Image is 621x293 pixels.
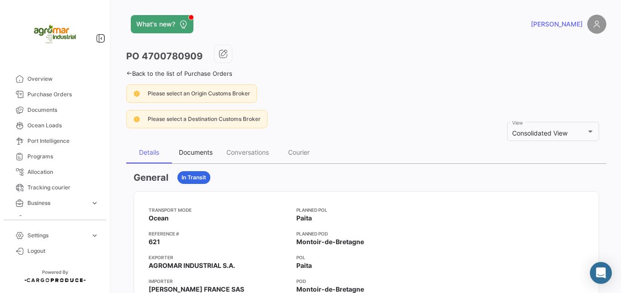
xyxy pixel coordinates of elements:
div: Conversations [226,148,269,156]
span: Allocation [27,168,99,176]
span: Purchase Orders [27,90,99,99]
span: Documents [27,106,99,114]
div: Documents [179,148,213,156]
span: AGROMAR INDUSTRIAL S.A. [149,261,235,270]
button: What's new? [131,15,193,33]
a: Programs [7,149,102,164]
span: expand_more [91,215,99,223]
app-card-info-title: POL [296,254,437,261]
a: Allocation [7,164,102,180]
div: Details [139,148,159,156]
app-card-info-title: Transport mode [149,206,289,214]
div: Abrir Intercom Messenger [590,262,612,284]
app-card-info-title: Planned POD [296,230,437,237]
span: Settings [27,231,87,240]
span: Please select an Origin Customs Broker [148,90,250,97]
span: Overview [27,75,99,83]
a: Tracking courier [7,180,102,195]
span: What's new? [136,20,175,29]
app-card-info-title: POD [296,277,437,285]
a: Overview [7,71,102,87]
a: Ocean Loads [7,118,102,133]
span: Please select a Destination Customs Broker [148,115,261,122]
span: Programs [27,152,99,161]
span: Logout [27,247,99,255]
span: Paita [296,214,312,223]
app-card-info-title: Importer [149,277,289,285]
a: Purchase Orders [7,87,102,102]
span: Business [27,199,87,207]
span: [PERSON_NAME] [531,20,583,29]
span: Paita [296,261,312,270]
span: Insights [27,215,87,223]
span: Tracking courier [27,183,99,192]
div: Courier [288,148,310,156]
span: In Transit [182,173,206,182]
span: Montoir-de-Bretagne [296,237,364,246]
span: Port Intelligence [27,137,99,145]
app-card-info-title: Exporter [149,254,289,261]
img: agromar.jpg [32,11,78,57]
span: 621 [149,237,160,246]
a: Documents [7,102,102,118]
span: Ocean Loads [27,121,99,130]
a: Port Intelligence [7,133,102,149]
app-card-info-title: Planned POL [296,206,437,214]
span: expand_more [91,199,99,207]
h3: General [134,171,168,184]
app-card-info-title: Reference # [149,230,289,237]
span: Consolidated View [512,129,567,137]
img: placeholder-user.png [587,15,606,34]
h3: PO 4700780909 [126,50,203,63]
a: Back to the list of Purchase Orders [126,70,232,77]
span: Ocean [149,214,169,223]
span: expand_more [91,231,99,240]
